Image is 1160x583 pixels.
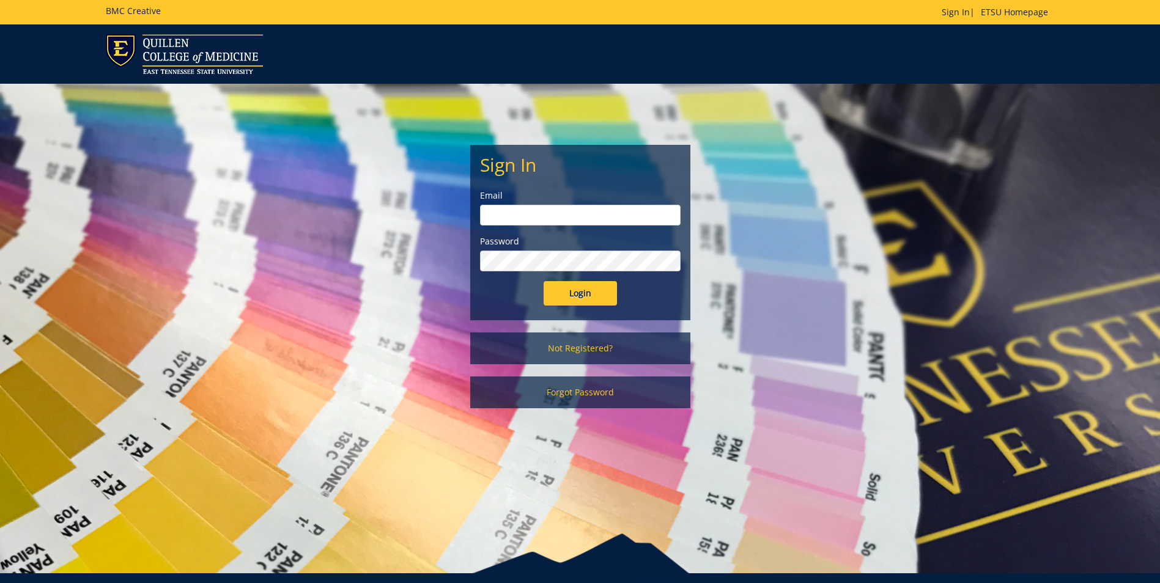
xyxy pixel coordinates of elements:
[975,6,1054,18] a: ETSU Homepage
[544,281,617,306] input: Login
[942,6,1054,18] p: |
[480,235,681,248] label: Password
[942,6,970,18] a: Sign In
[480,155,681,175] h2: Sign In
[470,332,690,364] a: Not Registered?
[480,189,681,202] label: Email
[106,34,263,74] img: ETSU logo
[106,6,161,15] h5: BMC Creative
[470,376,690,408] a: Forgot Password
